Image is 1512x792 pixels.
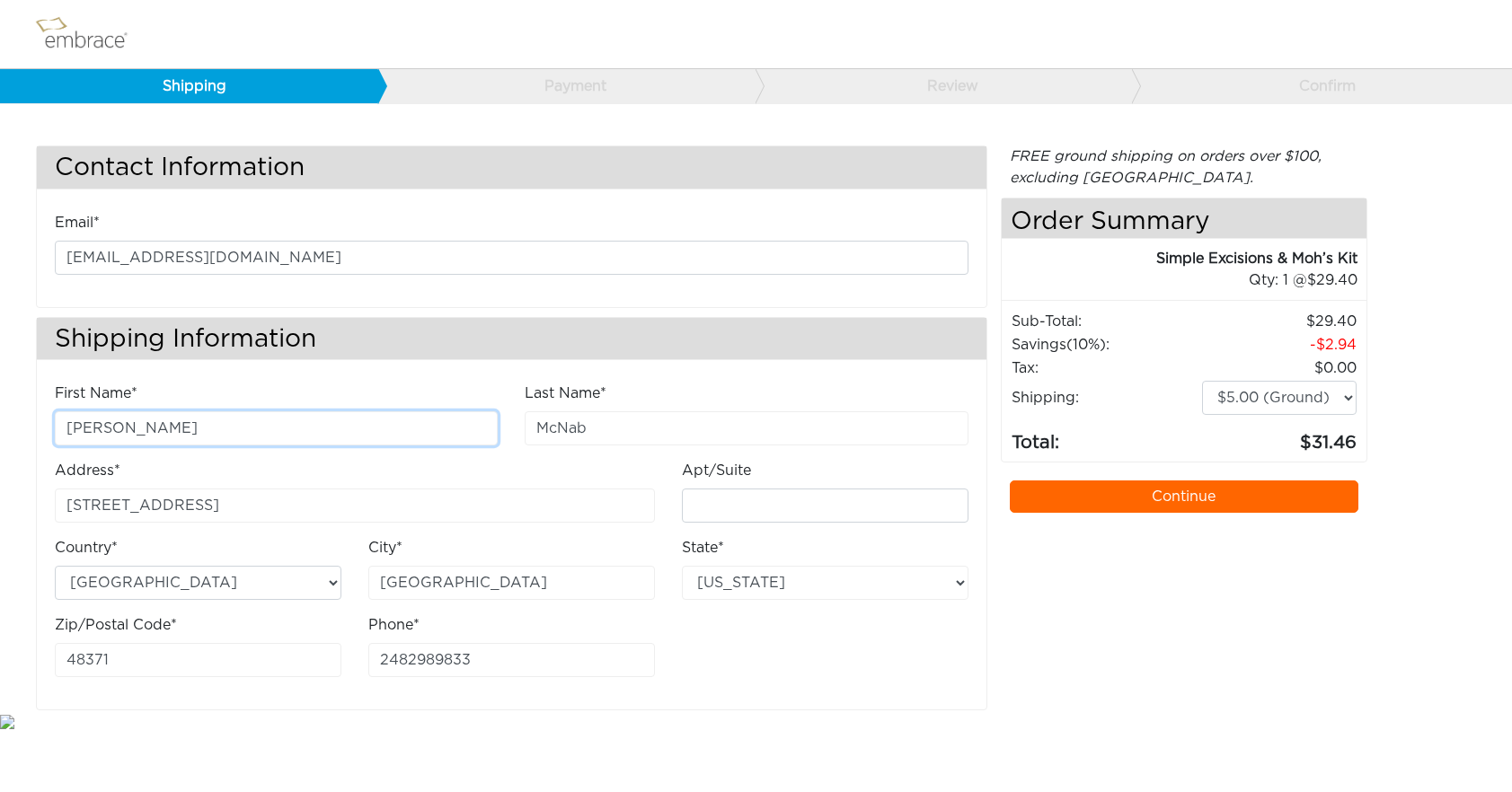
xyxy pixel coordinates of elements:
[1201,310,1357,333] td: 29.40
[368,537,402,559] label: City*
[55,460,120,481] label: Address*
[55,614,177,636] label: Zip/Postal Code*
[1066,338,1106,352] span: (10%)
[525,383,606,404] label: Last Name*
[377,69,756,103] a: Payment
[682,537,724,559] label: State*
[1011,310,1201,333] td: Sub-Total:
[1011,356,1201,380] td: Tax:
[1011,416,1201,457] td: Total:
[1024,269,1357,291] div: 1 @
[1002,198,1366,239] h4: Order Summary
[682,460,751,481] label: Apt/Suite
[1010,480,1358,513] a: Continue
[1201,356,1357,380] td: 0.00
[1001,145,1367,189] div: FREE ground shipping on orders over $100, excluding [GEOGRAPHIC_DATA].
[1201,333,1357,356] td: 2.94
[55,212,100,233] label: Email*
[1011,333,1201,356] td: Savings :
[368,614,420,636] label: Phone*
[1307,273,1357,287] span: 29.40
[1131,69,1509,103] a: Confirm
[755,69,1133,103] a: Review
[1011,380,1201,416] td: Shipping:
[31,12,148,57] img: logo.png
[55,537,118,559] label: Country*
[1201,416,1357,457] td: 31.46
[1002,248,1357,269] div: Simple Excisions & Moh’s Kit
[55,383,137,404] label: First Name*
[37,318,986,360] h3: Shipping Information
[37,146,986,189] h3: Contact Information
